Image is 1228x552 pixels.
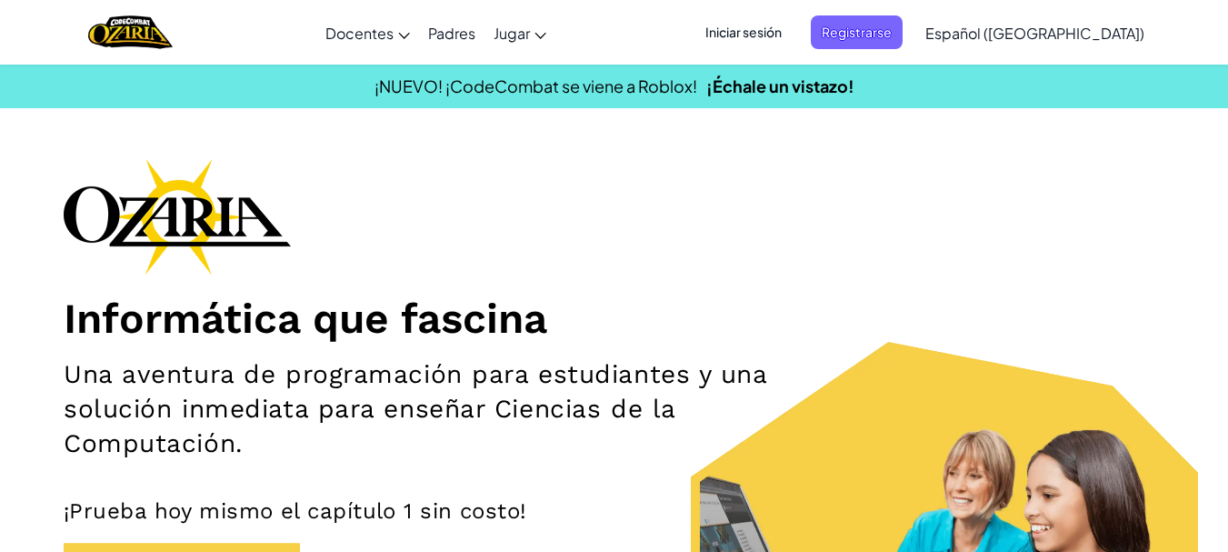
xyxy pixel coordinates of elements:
[88,14,173,51] a: Ozaria by CodeCombat logo
[325,24,394,43] span: Docentes
[419,8,484,57] a: Padres
[374,75,697,96] span: ¡NUEVO! ¡CodeCombat se viene a Roblox!
[484,8,555,57] a: Jugar
[64,158,291,275] img: Ozaria branding logo
[64,357,801,461] h2: Una aventura de programación para estudiantes y una solución inmediata para enseñar Ciencias de l...
[811,15,903,49] button: Registrarse
[88,14,173,51] img: Home
[64,497,1164,525] p: ¡Prueba hoy mismo el capítulo 1 sin costo!
[916,8,1153,57] a: Español ([GEOGRAPHIC_DATA])
[925,24,1144,43] span: Español ([GEOGRAPHIC_DATA])
[706,75,854,96] a: ¡Échale un vistazo!
[694,15,793,49] button: Iniciar sesión
[316,8,419,57] a: Docentes
[64,293,1164,344] h1: Informática que fascina
[494,24,530,43] span: Jugar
